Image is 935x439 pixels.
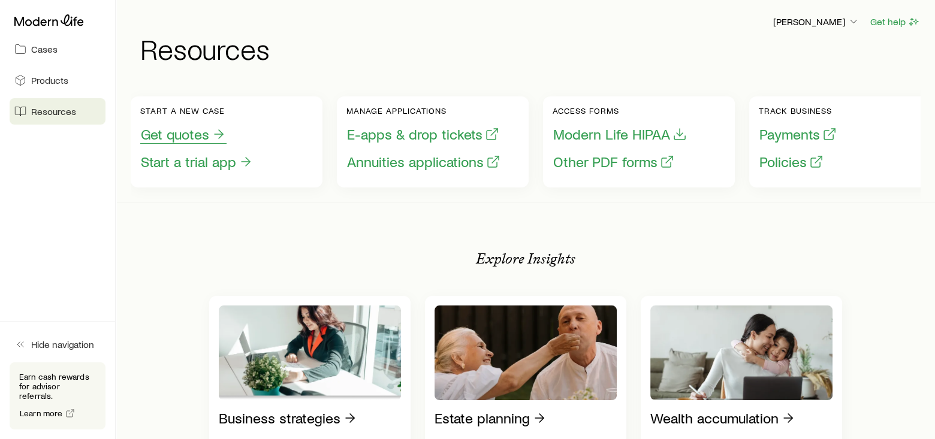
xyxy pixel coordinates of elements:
[10,331,105,358] button: Hide navigation
[19,372,96,401] p: Earn cash rewards for advisor referrals.
[31,338,94,350] span: Hide navigation
[759,125,837,144] button: Payments
[346,125,500,144] button: E-apps & drop tickets
[773,16,859,28] p: [PERSON_NAME]
[435,305,617,400] img: Estate planning
[553,153,675,171] button: Other PDF forms
[553,125,687,144] button: Modern Life HIPAA
[650,410,779,426] p: Wealth accumulation
[31,74,68,86] span: Products
[553,106,687,116] p: Access forms
[10,67,105,93] a: Products
[140,106,254,116] p: Start a new case
[10,362,105,429] div: Earn cash rewards for advisor referrals.Learn more
[140,153,254,171] button: Start a trial app
[20,409,63,417] span: Learn more
[759,153,824,171] button: Policies
[346,153,501,171] button: Annuities applications
[219,410,340,426] p: Business strategies
[31,105,76,117] span: Resources
[773,15,860,29] button: [PERSON_NAME]
[650,305,833,400] img: Wealth accumulation
[140,125,227,144] button: Get quotes
[759,106,837,116] p: Track business
[219,305,401,400] img: Business strategies
[10,98,105,125] a: Resources
[31,43,58,55] span: Cases
[10,36,105,62] a: Cases
[435,410,530,426] p: Estate planning
[140,34,921,63] h1: Resources
[476,250,575,267] p: Explore Insights
[870,15,921,29] button: Get help
[346,106,501,116] p: Manage applications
